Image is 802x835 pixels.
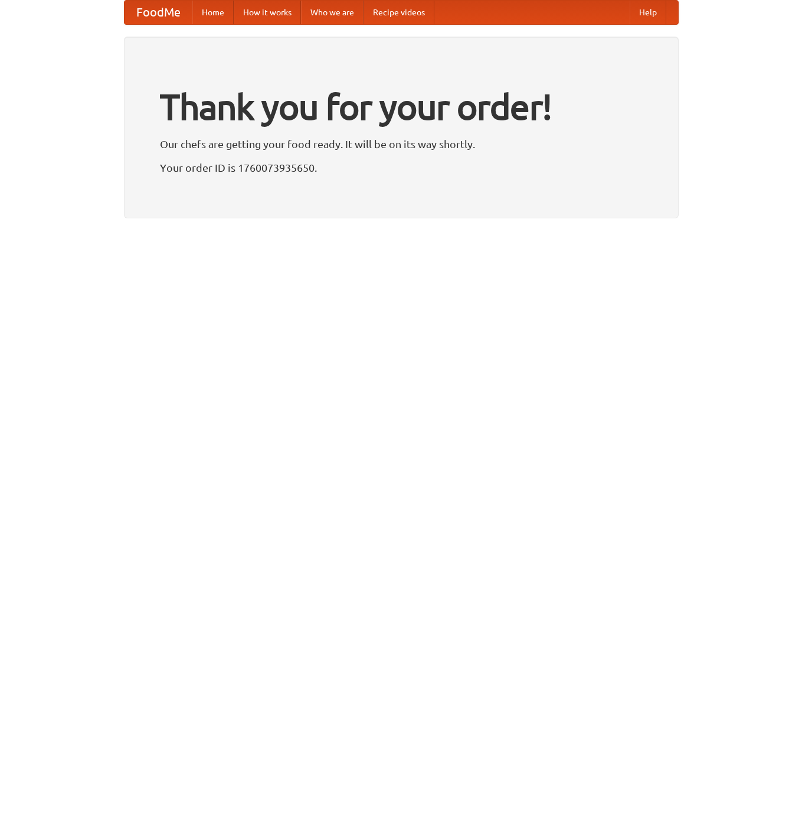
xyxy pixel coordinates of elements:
a: Who we are [301,1,364,24]
p: Our chefs are getting your food ready. It will be on its way shortly. [160,135,643,153]
a: Recipe videos [364,1,434,24]
a: Home [192,1,234,24]
a: How it works [234,1,301,24]
h1: Thank you for your order! [160,78,643,135]
p: Your order ID is 1760073935650. [160,159,643,176]
a: FoodMe [125,1,192,24]
a: Help [630,1,666,24]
